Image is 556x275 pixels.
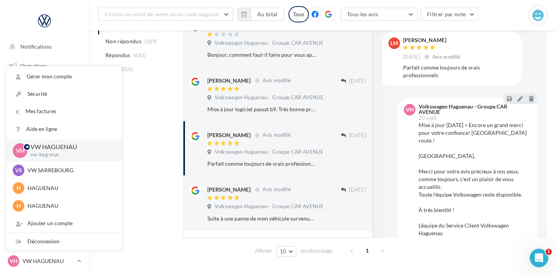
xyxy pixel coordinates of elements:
div: Déconnexion [7,233,122,250]
a: Mes factures [7,103,122,120]
p: HAGUENAU [27,184,112,192]
span: 1 [361,244,373,257]
span: [DATE] [349,187,366,194]
button: Au total [237,8,284,21]
span: 20 août [419,115,437,121]
span: (681) [133,52,146,58]
span: VH [406,106,414,114]
span: Choisir un point de vente ou un code magasin [105,11,219,17]
div: Bonjour, comment faut-il faire pour vous appeler ? Il n'y a pas d'email, on ne peut pas prendre R... [207,51,316,59]
button: 10 [276,246,296,257]
div: Mise à jour logiciel passat b9. Très bonne prise en charge. Très bon accueil Délai respecté [207,105,316,113]
a: Visibilité en ligne [5,97,84,113]
p: VW SARREBOURG [27,166,112,174]
span: Avis modifié [263,78,291,84]
a: VH VW HAGUENAU [6,254,83,268]
span: Avis modifié [263,132,291,138]
button: Au total [251,8,284,21]
span: Tous [105,65,117,73]
a: Gérer mon compte [7,68,122,85]
span: Répondus [105,51,131,59]
button: Choisir un point de vente ou un code magasin [98,8,233,21]
a: Calendrier [5,174,84,190]
span: [DATE] [349,78,366,85]
span: [DATE] [349,132,366,139]
span: 10 [280,248,286,255]
div: Mise à jour [DATE] > Encore un grand merci pour votre confiance! [GEOGRAPHIC_DATA] route ! [GEOGR... [419,121,531,237]
iframe: Intercom live chat [530,249,548,267]
a: Médiathèque [5,154,84,171]
p: VW HAGUENAU [22,257,74,265]
div: Tous [288,6,309,22]
a: Contacts [5,135,84,151]
div: [PERSON_NAME] [403,37,462,43]
div: Volkswagen Haguenau - Groupe CAR AVENUE [419,104,530,115]
div: [PERSON_NAME] [207,77,251,85]
span: résultats/page [300,247,332,255]
a: PLV et print personnalisable [5,193,84,216]
span: Afficher [255,247,272,255]
span: VS [15,166,22,174]
a: Campagnes [5,116,84,132]
span: Notifications [20,43,52,50]
button: Filtrer par note [420,8,479,21]
span: [DATE] [403,54,420,61]
a: Boîte de réception10 [5,77,84,93]
span: (169) [144,38,158,44]
span: VH [16,146,25,155]
p: HAGUENAU [27,202,112,210]
div: Ajouter un compte [7,215,122,232]
div: Parfait comme toujours de vrais professionnels [207,160,316,168]
div: [PERSON_NAME] [207,186,251,194]
p: VW HAGUENAU [31,143,109,151]
span: Opérations [20,63,47,69]
span: VH [10,257,18,265]
span: Tous les avis [347,11,378,17]
button: Notifications [5,39,81,55]
a: Sécurité [7,85,122,103]
div: Suite à une panne de mon véhicule survenue fin juin, mon véhicule a été pris en charge par M. [PE... [207,215,316,222]
span: Volkswagen Haguenau - Groupe CAR AVENUE [215,40,324,47]
span: lm [390,39,398,47]
p: vw-hag-mar [31,151,109,158]
span: Non répondus [105,37,141,45]
span: H [17,184,21,192]
span: (850) [120,66,133,72]
span: Avis modifié [432,54,461,60]
a: Campagnes DataOnDemand [5,219,84,241]
span: Volkswagen Haguenau - Groupe CAR AVENUE [215,94,324,101]
span: H [17,202,21,210]
a: Aide en ligne [7,121,122,138]
a: Opérations [5,58,84,74]
span: Avis modifié [263,187,291,193]
div: Parfait comme toujours de vrais professionnels [403,64,516,79]
span: 1 [546,249,552,255]
span: Volkswagen Haguenau - Groupe CAR AVENUE [215,149,324,156]
div: [PERSON_NAME] [207,131,251,139]
button: Tous les avis [341,8,418,21]
span: Volkswagen Haguenau - Groupe CAR AVENUE [215,203,324,210]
